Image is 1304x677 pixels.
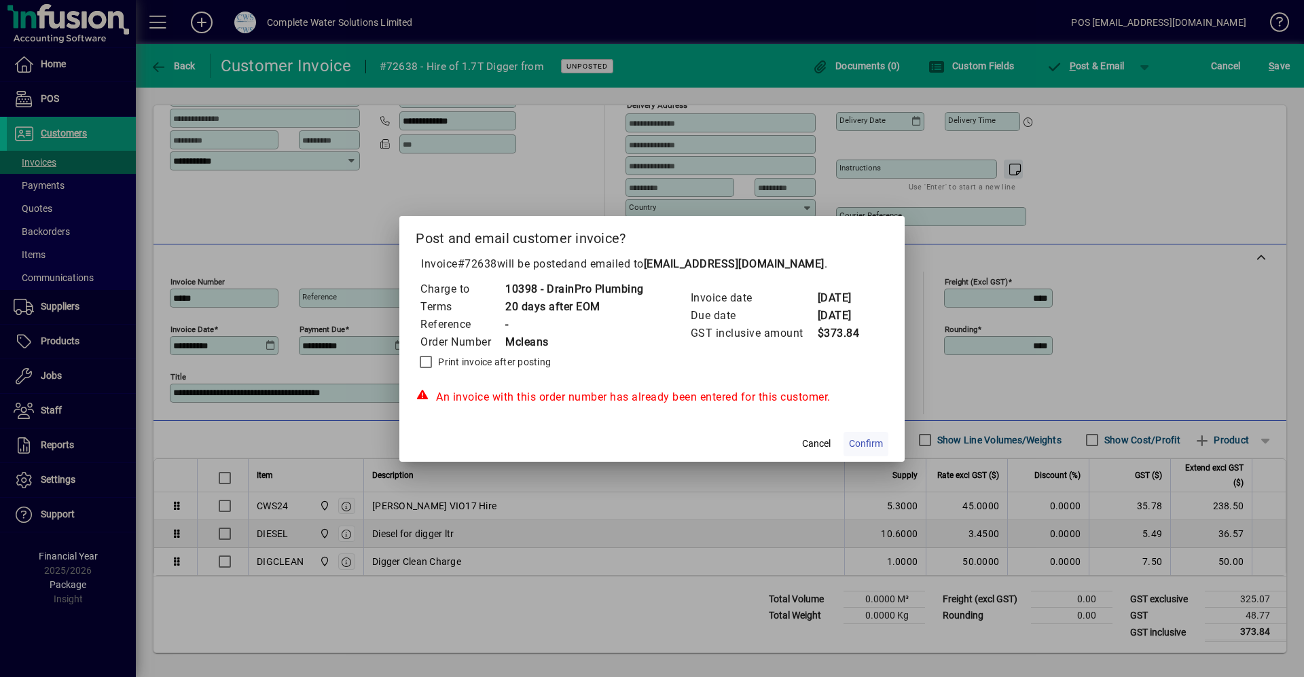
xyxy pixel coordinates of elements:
[505,280,644,298] td: 10398 - DrainPro Plumbing
[690,289,817,307] td: Invoice date
[420,316,505,333] td: Reference
[568,257,825,270] span: and emailed to
[435,355,551,369] label: Print invoice after posting
[817,307,871,325] td: [DATE]
[817,325,871,342] td: $373.84
[644,257,825,270] b: [EMAIL_ADDRESS][DOMAIN_NAME]
[795,432,838,456] button: Cancel
[849,437,883,451] span: Confirm
[420,333,505,351] td: Order Number
[844,432,888,456] button: Confirm
[690,325,817,342] td: GST inclusive amount
[690,307,817,325] td: Due date
[505,316,644,333] td: -
[817,289,871,307] td: [DATE]
[505,333,644,351] td: Mcleans
[416,389,888,405] div: An invoice with this order number has already been entered for this customer.
[420,298,505,316] td: Terms
[458,257,497,270] span: #72638
[802,437,831,451] span: Cancel
[399,216,905,255] h2: Post and email customer invoice?
[420,280,505,298] td: Charge to
[416,256,888,272] p: Invoice will be posted .
[505,298,644,316] td: 20 days after EOM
